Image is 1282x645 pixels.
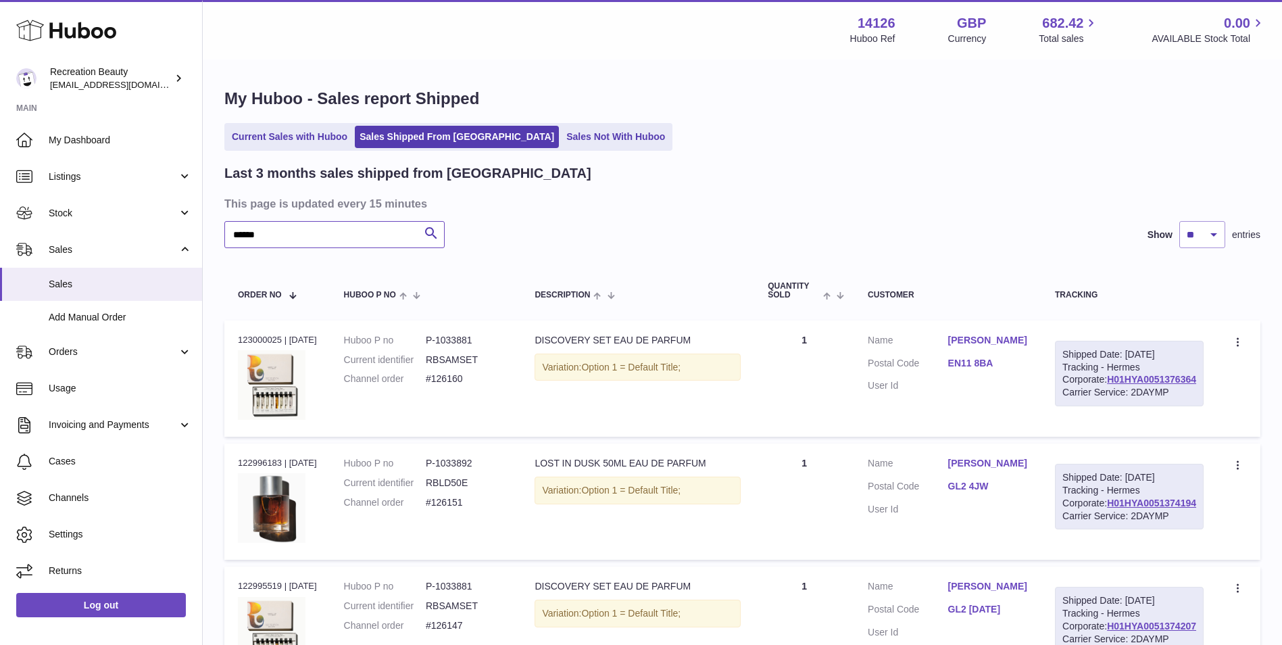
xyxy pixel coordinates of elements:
div: Variation: [535,477,741,504]
span: Returns [49,565,192,577]
dt: Postal Code [868,480,947,496]
div: 123000025 | [DATE] [238,334,317,346]
a: Sales Not With Huboo [562,126,670,148]
dt: Current identifier [344,477,426,489]
dd: RBSAMSET [426,600,508,613]
dt: Name [868,580,947,596]
span: Option 1 = Default Title; [581,485,681,496]
div: Shipped Date: [DATE] [1062,471,1196,484]
a: GL2 4JW [948,480,1028,493]
span: Usage [49,382,192,395]
div: Tracking - Hermes Corporate: [1055,464,1204,530]
dd: RBLD50E [426,477,508,489]
span: Description [535,291,590,300]
span: 682.42 [1042,14,1083,32]
dd: #126147 [426,619,508,632]
img: ANWD_12ML.jpg [238,350,305,420]
div: Huboo Ref [850,32,895,45]
div: 122995519 | [DATE] [238,580,317,592]
span: Invoicing and Payments [49,419,178,431]
strong: 14126 [858,14,895,32]
dt: Huboo P no [344,580,426,593]
div: Variation: [535,600,741,627]
a: [PERSON_NAME] [948,457,1028,470]
div: Shipped Date: [DATE] [1062,594,1196,607]
dt: Huboo P no [344,457,426,470]
div: LOST IN DUSK 50ML EAU DE PARFUM [535,457,741,470]
span: [EMAIL_ADDRESS][DOMAIN_NAME] [50,79,199,90]
td: 1 [754,320,854,437]
span: entries [1232,229,1260,241]
a: 682.42 Total sales [1039,14,1099,45]
h2: Last 3 months sales shipped from [GEOGRAPHIC_DATA] [224,164,591,183]
span: Order No [238,291,282,300]
dd: P-1033881 [426,580,508,593]
dt: Channel order [344,373,426,385]
img: customercare@recreationbeauty.com [16,68,36,89]
a: Current Sales with Huboo [227,126,352,148]
span: Cases [49,455,192,468]
div: Recreation Beauty [50,66,172,91]
span: Stock [49,207,178,220]
a: Sales Shipped From [GEOGRAPHIC_DATA] [355,126,559,148]
strong: GBP [957,14,986,32]
dd: #126160 [426,373,508,385]
span: Quantity Sold [768,282,820,300]
div: Tracking [1055,291,1204,300]
a: [PERSON_NAME] [948,334,1028,347]
dt: User Id [868,626,947,639]
div: Carrier Service: 2DAYMP [1062,386,1196,399]
dt: Channel order [344,496,426,509]
dt: Postal Code [868,357,947,373]
span: Option 1 = Default Title; [581,362,681,373]
span: 0.00 [1224,14,1250,32]
span: Listings [49,170,178,183]
div: Tracking - Hermes Corporate: [1055,341,1204,407]
img: LostInDusk50ml.jpg [238,473,305,543]
dt: Huboo P no [344,334,426,347]
dd: #126151 [426,496,508,509]
dt: User Id [868,503,947,516]
dt: Postal Code [868,603,947,619]
dt: Name [868,457,947,473]
dd: P-1033881 [426,334,508,347]
a: H01HYA0051376364 [1107,374,1196,385]
a: EN11 8BA [948,357,1028,370]
h1: My Huboo - Sales report Shipped [224,88,1260,110]
span: Huboo P no [344,291,396,300]
span: Channels [49,492,192,504]
span: Orders [49,345,178,358]
span: Settings [49,528,192,541]
h3: This page is updated every 15 minutes [224,196,1257,211]
a: 0.00 AVAILABLE Stock Total [1152,14,1266,45]
a: H01HYA0051374194 [1107,498,1196,508]
span: Option 1 = Default Title; [581,608,681,619]
dd: RBSAMSET [426,354,508,366]
div: Currency [948,32,987,45]
dt: Name [868,334,947,350]
div: 122996183 | [DATE] [238,457,317,469]
dt: Current identifier [344,354,426,366]
div: DISCOVERY SET EAU DE PARFUM [535,580,741,593]
dt: Current identifier [344,600,426,613]
div: Customer [868,291,1028,300]
a: GL2 [DATE] [948,603,1028,616]
div: Shipped Date: [DATE] [1062,348,1196,361]
a: H01HYA0051374207 [1107,621,1196,631]
span: Sales [49,243,178,256]
dt: User Id [868,379,947,392]
span: AVAILABLE Stock Total [1152,32,1266,45]
div: DISCOVERY SET EAU DE PARFUM [535,334,741,347]
div: Variation: [535,354,741,381]
a: Log out [16,593,186,617]
span: Sales [49,278,192,291]
label: Show [1148,229,1173,241]
span: Total sales [1039,32,1099,45]
div: Carrier Service: 2DAYMP [1062,510,1196,523]
dd: P-1033892 [426,457,508,470]
td: 1 [754,444,854,560]
span: Add Manual Order [49,311,192,324]
span: My Dashboard [49,134,192,147]
dt: Channel order [344,619,426,632]
a: [PERSON_NAME] [948,580,1028,593]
